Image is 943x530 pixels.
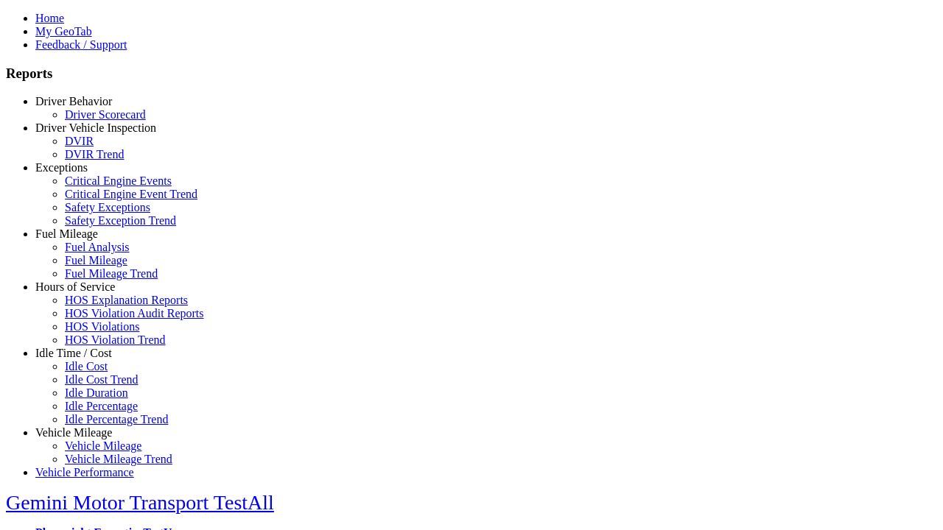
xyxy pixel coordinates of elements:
[35,227,98,240] a: Fuel Mileage
[65,201,150,213] a: Safety Exceptions
[65,333,166,346] a: HOS Violation Trend
[35,25,92,38] a: My GeoTab
[65,267,158,280] a: Fuel Mileage Trend
[35,121,156,134] a: Driver Vehicle Inspection
[6,491,274,514] a: Gemini Motor Transport TestAll
[35,12,64,24] a: Home
[65,413,168,425] a: Idle Percentage Trend
[35,426,112,439] a: Vehicle Mileage
[35,38,127,51] a: Feedback / Support
[65,360,108,372] a: Idle Cost
[65,439,141,452] a: Vehicle Mileage
[65,453,172,465] a: Vehicle Mileage Trend
[65,307,204,319] a: HOS Violation Audit Reports
[65,373,139,386] a: Idle Cost Trend
[65,320,139,333] a: HOS Violations
[65,108,146,121] a: Driver Scorecard
[35,280,115,293] a: Hours of Service
[65,386,128,399] a: Idle Duration
[65,174,172,187] a: Critical Engine Events
[35,466,134,478] a: Vehicle Performance
[65,294,188,306] a: HOS Explanation Reports
[65,188,197,200] a: Critical Engine Event Trend
[65,135,94,147] a: DVIR
[6,66,937,82] h3: Reports
[35,161,88,174] a: Exceptions
[65,254,127,266] a: Fuel Mileage
[65,400,138,412] a: Idle Percentage
[65,148,124,160] a: DVIR Trend
[65,214,176,227] a: Safety Exception Trend
[65,241,130,253] a: Fuel Analysis
[35,347,112,359] a: Idle Time / Cost
[35,95,112,107] a: Driver Behavior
